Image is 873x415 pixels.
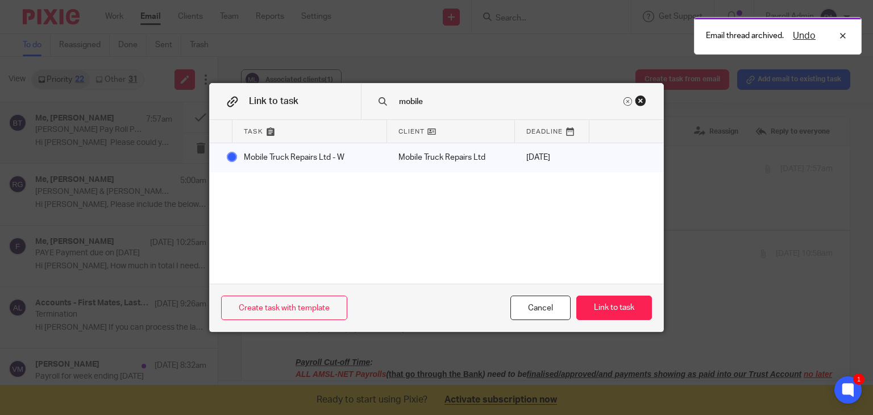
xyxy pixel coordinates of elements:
input: Search task name or client... [398,96,621,108]
span: and payments showing as paid into our Trust Account [303,70,506,80]
div: Close this dialog window [635,95,646,106]
u: 2 [102,209,106,218]
div: [DATE] [515,143,589,172]
span: ( [90,70,93,80]
span: Link to task [249,97,298,106]
span: . This is to allow time for any issues arising with loading the payrolls! [46,82,306,91]
a: [DOMAIN_NAME] [136,220,199,229]
span: Task [244,127,263,136]
div: Close this dialog window [510,296,571,320]
b: Dial [87,209,106,218]
p: Email thread archived. [706,30,784,42]
span: AMSL-NET Payrolls [17,70,90,80]
a: Create task with template [221,296,347,320]
span: ) need to be [187,70,303,80]
span: Deadline [526,127,563,136]
div: Mark as done [387,143,515,172]
span: : [74,59,77,68]
span: that go through the Bank [93,70,187,80]
button: Undo [789,29,819,43]
span: Client [398,127,425,136]
u: finalised/approved/ [231,70,303,80]
div: Mobile Truck Repairs Ltd - W [232,143,387,172]
div: 1 [853,374,864,385]
button: Link to task [576,296,652,320]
